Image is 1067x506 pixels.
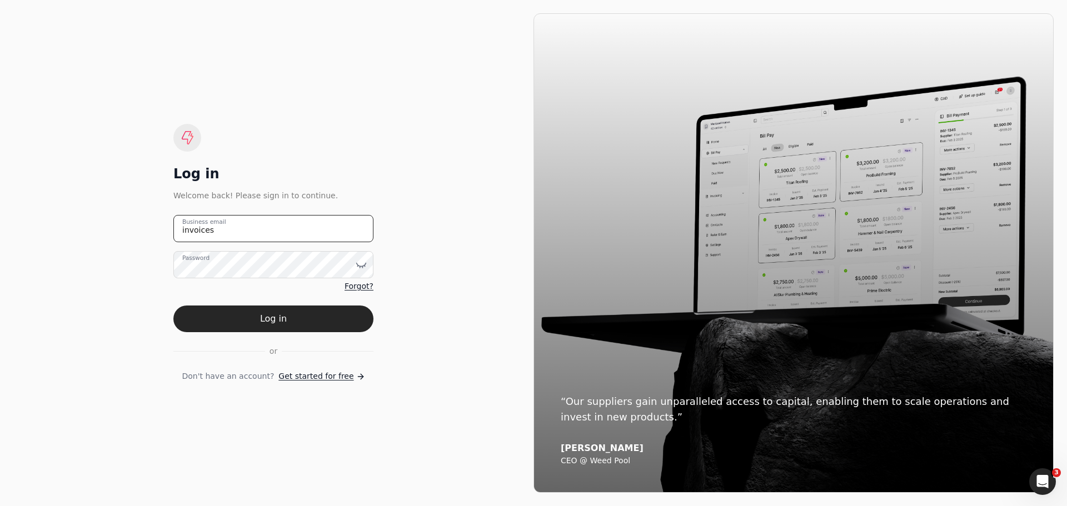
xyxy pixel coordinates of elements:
[345,280,373,292] a: Forgot?
[278,370,353,382] span: Get started for free
[561,394,1026,425] div: “Our suppliers gain unparalleled access to capital, enabling them to scale operations and invest ...
[182,370,274,382] span: Don't have an account?
[561,443,1026,454] div: [PERSON_NAME]
[182,254,210,263] label: Password
[270,345,277,357] span: or
[561,456,1026,466] div: CEO @ Weed Pool
[278,370,365,382] a: Get started for free
[173,189,373,202] div: Welcome back! Please sign in to continue.
[182,218,226,227] label: Business email
[1052,468,1061,477] span: 3
[173,305,373,332] button: Log in
[1029,468,1056,495] iframe: Intercom live chat
[173,165,373,183] div: Log in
